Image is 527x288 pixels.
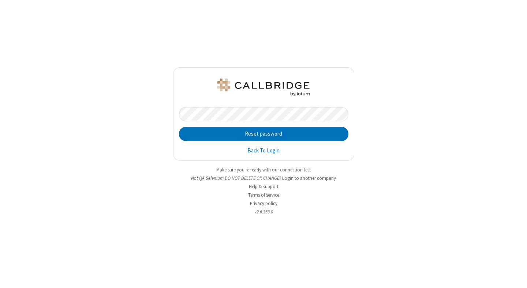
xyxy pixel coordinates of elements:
button: Reset password [179,127,348,141]
li: v2.6.353.0 [173,208,354,215]
li: Not QA Selenium DO NOT DELETE OR CHANGE? [173,175,354,182]
button: Login to another company [282,175,336,182]
iframe: Chat [509,269,522,283]
a: Help & support [249,183,279,190]
a: Make sure you're ready with our connection test [216,167,311,173]
a: Back To Login [247,147,280,155]
a: Privacy policy [250,200,277,206]
img: QA Selenium DO NOT DELETE OR CHANGE [216,79,311,96]
a: Terms of service [248,192,279,198]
